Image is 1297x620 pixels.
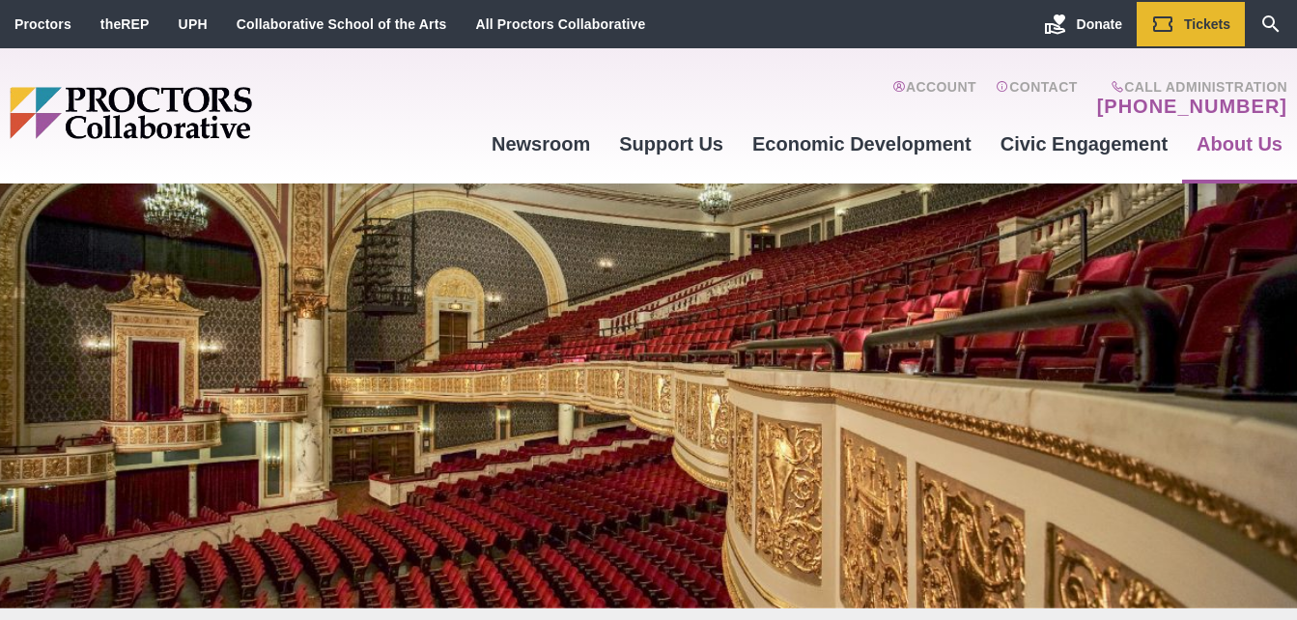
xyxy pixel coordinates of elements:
a: Support Us [605,118,738,170]
a: Collaborative School of the Arts [237,16,447,32]
a: Donate [1029,2,1137,46]
a: All Proctors Collaborative [475,16,645,32]
a: Search [1245,2,1297,46]
a: Contact [996,79,1078,118]
a: Proctors [14,16,71,32]
span: Donate [1077,16,1122,32]
a: About Us [1182,118,1297,170]
a: UPH [179,16,208,32]
a: Civic Engagement [986,118,1182,170]
img: Proctors logo [10,87,401,139]
a: Economic Development [738,118,986,170]
a: [PHONE_NUMBER] [1097,95,1287,118]
a: Account [892,79,976,118]
a: Newsroom [477,118,605,170]
a: theREP [100,16,150,32]
a: Tickets [1137,2,1245,46]
span: Tickets [1184,16,1230,32]
span: Call Administration [1091,79,1287,95]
